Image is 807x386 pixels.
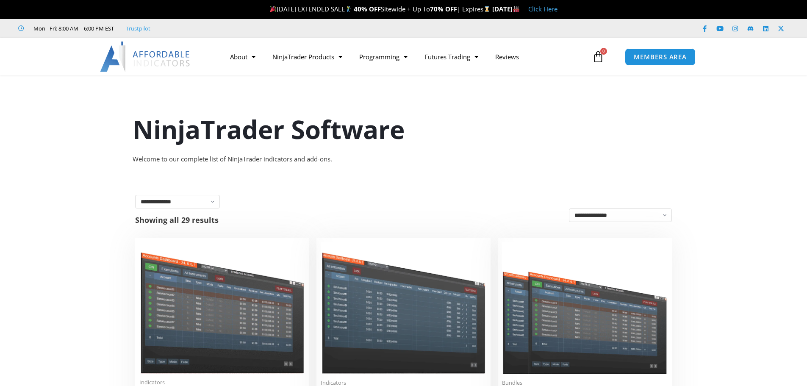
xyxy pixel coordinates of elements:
img: ⌛ [484,6,490,12]
span: Indicators [139,379,305,386]
span: Mon - Fri: 8:00 AM – 6:00 PM EST [31,23,114,33]
a: Programming [351,47,416,67]
strong: 70% OFF [430,5,457,13]
img: Account Risk Manager [321,242,486,374]
strong: [DATE] [492,5,520,13]
span: MEMBERS AREA [634,54,687,60]
a: 0 [580,44,617,69]
span: [DATE] EXTENDED SALE Sitewide + Up To | Expires [268,5,492,13]
img: 🏌️‍♂️ [345,6,352,12]
nav: Menu [222,47,590,67]
img: 🏭 [513,6,519,12]
h1: NinjaTrader Software [133,111,675,147]
span: 0 [600,48,607,55]
img: LogoAI | Affordable Indicators – NinjaTrader [100,42,191,72]
img: Duplicate Account Actions [139,242,305,374]
strong: 40% OFF [354,5,381,13]
a: MEMBERS AREA [625,48,696,66]
a: Click Here [528,5,557,13]
select: Shop order [569,208,672,222]
img: 🎉 [270,6,276,12]
img: Accounts Dashboard Suite [502,242,668,374]
a: Reviews [487,47,527,67]
a: Futures Trading [416,47,487,67]
a: Trustpilot [126,23,150,33]
div: Welcome to our complete list of NinjaTrader indicators and add-ons. [133,153,675,165]
p: Showing all 29 results [135,216,219,224]
a: About [222,47,264,67]
a: NinjaTrader Products [264,47,351,67]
